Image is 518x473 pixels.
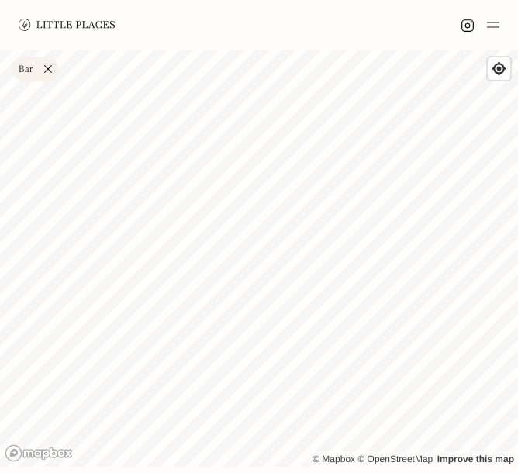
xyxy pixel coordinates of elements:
a: Mapbox [313,454,355,464]
div: Bar [19,65,33,74]
a: OpenStreetMap [357,454,433,464]
a: Bar [12,57,58,81]
a: Mapbox homepage [5,444,73,462]
a: Improve this map [437,454,514,464]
